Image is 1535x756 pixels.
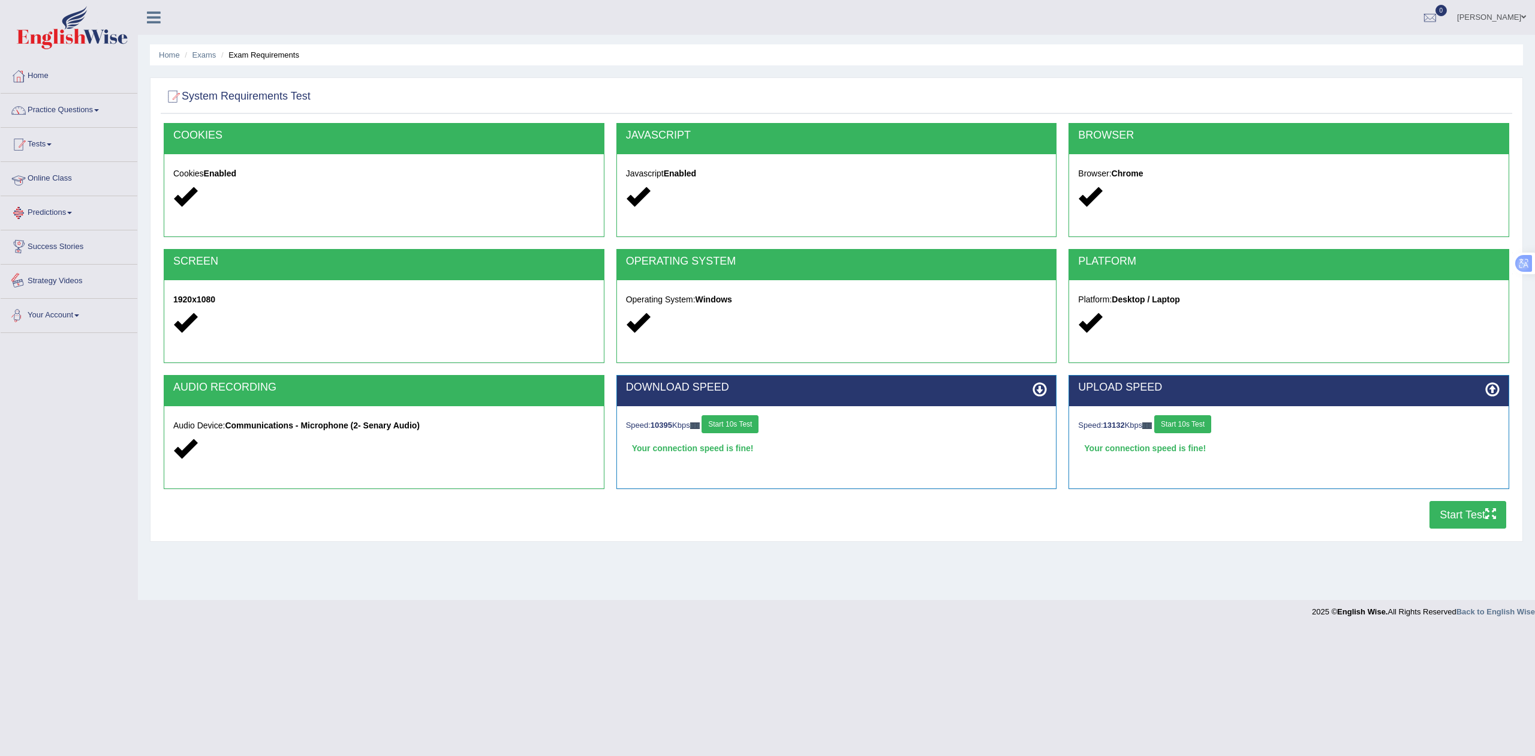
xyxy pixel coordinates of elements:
[1078,169,1500,178] h5: Browser:
[1337,607,1387,616] strong: English Wise.
[702,415,759,433] button: Start 10s Test
[1456,607,1535,616] a: Back to English Wise
[1,128,137,158] a: Tests
[664,169,696,178] strong: Enabled
[1429,501,1506,529] button: Start Test
[1142,422,1152,429] img: ajax-loader-fb-connection.gif
[1,162,137,192] a: Online Class
[1,94,137,124] a: Practice Questions
[1112,169,1143,178] strong: Chrome
[696,295,732,304] strong: Windows
[1,265,137,295] a: Strategy Videos
[225,421,420,430] strong: Communications - Microphone (2- Senary Audio)
[1435,5,1447,16] span: 0
[1312,600,1535,617] div: 2025 © All Rights Reserved
[626,415,1048,436] div: Speed: Kbps
[1078,415,1500,436] div: Speed: Kbps
[164,88,311,106] h2: System Requirements Test
[1078,382,1500,394] h2: UPLOAD SPEED
[218,49,299,61] li: Exam Requirements
[626,169,1048,178] h5: Javascript
[192,50,216,59] a: Exams
[1154,415,1211,433] button: Start 10s Test
[1103,421,1125,430] strong: 13132
[1,59,137,89] a: Home
[626,256,1048,268] h2: OPERATING SYSTEM
[1,230,137,260] a: Success Stories
[173,169,595,178] h5: Cookies
[626,295,1048,304] h5: Operating System:
[1078,130,1500,142] h2: BROWSER
[1,196,137,226] a: Predictions
[626,439,1048,457] div: Your connection speed is fine!
[1078,256,1500,268] h2: PLATFORM
[173,130,595,142] h2: COOKIES
[173,382,595,394] h2: AUDIO RECORDING
[173,295,215,304] strong: 1920x1080
[173,256,595,268] h2: SCREEN
[626,382,1048,394] h2: DOWNLOAD SPEED
[626,130,1048,142] h2: JAVASCRIPT
[1078,295,1500,304] h5: Platform:
[651,421,672,430] strong: 10395
[1,299,137,329] a: Your Account
[690,422,700,429] img: ajax-loader-fb-connection.gif
[159,50,180,59] a: Home
[173,421,595,430] h5: Audio Device:
[1078,439,1500,457] div: Your connection speed is fine!
[204,169,236,178] strong: Enabled
[1112,295,1180,304] strong: Desktop / Laptop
